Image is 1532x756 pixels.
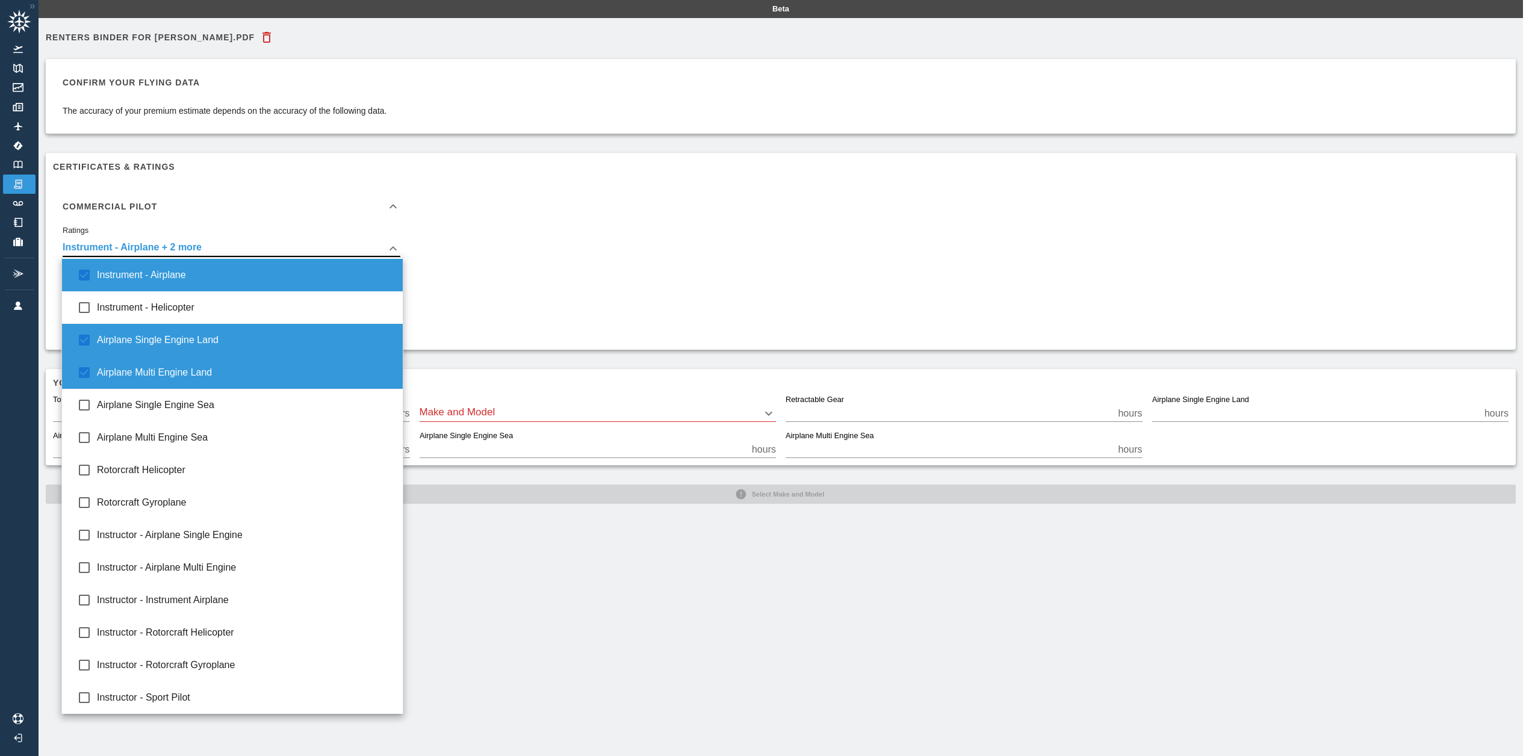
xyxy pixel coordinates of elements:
[97,398,393,412] span: Airplane Single Engine Sea
[97,593,393,607] span: Instructor - Instrument Airplane
[97,658,393,672] span: Instructor - Rotorcraft Gyroplane
[97,495,393,510] span: Rotorcraft Gyroplane
[97,690,393,705] span: Instructor - Sport Pilot
[97,300,393,315] span: Instrument - Helicopter
[97,333,393,347] span: Airplane Single Engine Land
[97,365,393,380] span: Airplane Multi Engine Land
[97,625,393,640] span: Instructor - Rotorcraft Helicopter
[97,463,393,477] span: Rotorcraft Helicopter
[97,268,393,282] span: Instrument - Airplane
[97,560,393,575] span: Instructor - Airplane Multi Engine
[97,528,393,542] span: Instructor - Airplane Single Engine
[97,430,393,445] span: Airplane Multi Engine Sea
